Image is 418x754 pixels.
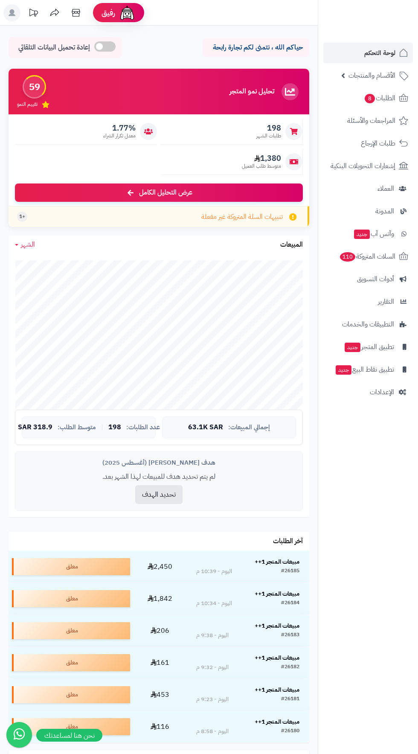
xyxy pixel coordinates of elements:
[323,178,413,199] a: العملاء
[196,599,232,608] div: اليوم - 10:34 م
[134,679,186,710] td: 453
[323,337,413,357] a: تطبيق المتجرجديد
[323,314,413,335] a: التطبيقات والخدمات
[336,365,351,375] span: جديد
[17,101,38,108] span: تقييم النمو
[12,558,130,575] div: معلق
[255,653,299,662] strong: مبيعات المتجر 1++
[196,663,229,672] div: اليوم - 9:32 م
[242,154,281,163] span: 1,380
[12,590,130,607] div: معلق
[331,160,395,172] span: إشعارات التحويلات البنكية
[323,43,413,63] a: لوحة التحكم
[365,94,375,103] span: 8
[102,8,115,18] span: رفيق
[242,163,281,170] span: متوسط طلب العميل
[229,88,274,96] h3: تحليل نمو المتجر
[353,228,394,240] span: وآتس آب
[255,621,299,630] strong: مبيعات المتجر 1++
[196,567,232,576] div: اليوم - 10:39 م
[273,538,303,545] h3: آخر الطلبات
[196,695,229,704] div: اليوم - 9:23 م
[256,132,281,140] span: طلبات الشهر
[375,205,394,217] span: المدونة
[18,424,52,431] span: 318.9 SAR
[134,615,186,646] td: 206
[357,273,394,285] span: أدوات التسويق
[255,685,299,694] strong: مبيعات المتجر 1++
[101,424,103,431] span: |
[18,43,90,52] span: إعادة تحميل البيانات التلقائي
[342,318,394,330] span: التطبيقات والخدمات
[201,212,283,222] span: تنبيهات السلة المتروكة غير مفعلة
[281,599,299,608] div: #26184
[281,663,299,672] div: #26182
[323,291,413,312] a: التقارير
[15,183,303,202] a: عرض التحليل الكامل
[281,727,299,736] div: #26180
[280,241,303,249] h3: المبيعات
[119,4,136,21] img: ai-face.png
[196,631,229,640] div: اليوم - 9:38 م
[255,589,299,598] strong: مبيعات المتجر 1++
[281,567,299,576] div: #26185
[354,230,370,239] span: جديد
[323,88,413,108] a: الطلبات8
[22,472,296,482] p: لم يتم تحديد هدف للمبيعات لهذا الشهر بعد.
[19,213,25,220] span: +1
[126,424,160,431] span: عدد الطلبات:
[364,47,395,59] span: لوحة التحكم
[21,239,35,250] span: الشهر
[23,4,44,23] a: تحديثات المنصة
[344,341,394,353] span: تطبيق المتجر
[255,557,299,566] strong: مبيعات المتجر 1++
[134,647,186,678] td: 161
[12,654,130,671] div: معلق
[323,156,413,176] a: إشعارات التحويلات البنكية
[323,269,413,289] a: أدوات التسويق
[12,718,130,735] div: معلق
[12,686,130,703] div: معلق
[134,711,186,742] td: 116
[364,92,395,104] span: الطلبات
[323,201,413,221] a: المدونة
[377,183,394,195] span: العملاء
[335,364,394,376] span: تطبيق نقاط البيع
[134,583,186,614] td: 1,842
[209,43,303,52] p: حياكم الله ، نتمنى لكم تجارة رابحة
[323,224,413,244] a: وآتس آبجديد
[323,133,413,154] a: طلبات الإرجاع
[12,622,130,639] div: معلق
[256,123,281,133] span: 198
[361,137,395,149] span: طلبات الإرجاع
[15,240,35,250] a: الشهر
[347,115,395,127] span: المراجعات والأسئلة
[323,246,413,267] a: السلات المتروكة110
[339,250,395,262] span: السلات المتروكة
[348,70,395,82] span: الأقسام والمنتجات
[196,727,229,736] div: اليوم - 8:58 م
[103,132,136,140] span: معدل تكرار الشراء
[340,252,355,262] span: 110
[139,188,192,198] span: عرض التحليل الكامل
[323,382,413,402] a: الإعدادات
[58,424,96,431] span: متوسط الطلب:
[323,359,413,380] a: تطبيق نقاط البيعجديد
[228,424,270,431] span: إجمالي المبيعات:
[134,551,186,582] td: 2,450
[135,485,183,504] button: تحديد الهدف
[108,424,121,431] span: 198
[323,111,413,131] a: المراجعات والأسئلة
[22,458,296,467] div: هدف [PERSON_NAME] (أغسطس 2025)
[370,386,394,398] span: الإعدادات
[188,424,223,431] span: 63.1K SAR
[345,343,360,352] span: جديد
[378,296,394,308] span: التقارير
[255,717,299,726] strong: مبيعات المتجر 1++
[281,631,299,640] div: #26183
[103,123,136,133] span: 1.77%
[281,695,299,704] div: #26181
